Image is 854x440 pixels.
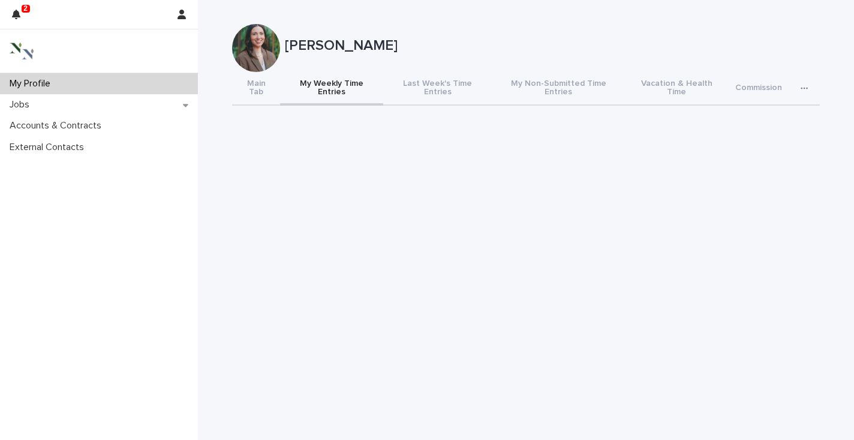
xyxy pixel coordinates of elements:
button: Commission [728,72,789,106]
button: Vacation & Health Time [626,72,728,106]
button: Main Tab [232,72,280,106]
p: Jobs [5,99,39,110]
p: [PERSON_NAME] [285,37,815,55]
p: External Contacts [5,142,94,153]
img: 3bAFpBnQQY6ys9Fa9hsD [10,39,34,63]
button: My Weekly Time Entries [280,72,383,106]
button: Last Week's Time Entries [383,72,492,106]
p: Accounts & Contracts [5,120,111,131]
button: My Non-Submitted Time Entries [492,72,626,106]
p: 2 [23,4,28,13]
div: 2 [12,7,28,29]
p: My Profile [5,78,60,89]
